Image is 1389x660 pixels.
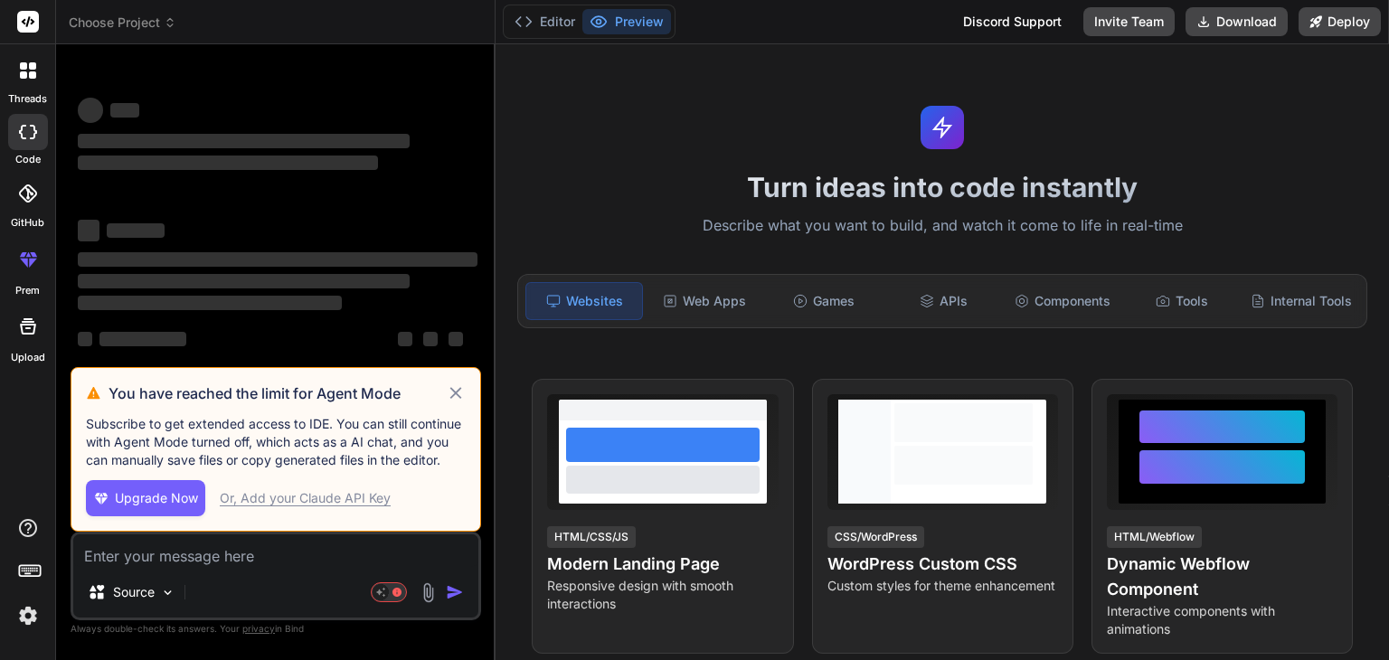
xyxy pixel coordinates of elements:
[423,332,438,346] span: ‌
[69,14,176,32] span: Choose Project
[525,282,643,320] div: Websites
[11,215,44,231] label: GitHub
[1243,282,1359,320] div: Internal Tools
[99,332,186,346] span: ‌
[766,282,882,320] div: Games
[547,577,778,613] p: Responsive design with smooth interactions
[15,283,40,298] label: prem
[1107,552,1337,602] h4: Dynamic Webflow Component
[13,600,43,631] img: settings
[885,282,1001,320] div: APIs
[1107,602,1337,638] p: Interactive components with animations
[827,526,924,548] div: CSS/WordPress
[418,582,439,603] img: attachment
[110,103,139,118] span: ‌
[827,577,1058,595] p: Custom styles for theme enhancement
[78,156,378,170] span: ‌
[952,7,1072,36] div: Discord Support
[1124,282,1240,320] div: Tools
[8,91,47,107] label: threads
[507,9,582,34] button: Editor
[506,214,1378,238] p: Describe what you want to build, and watch it come to life in real-time
[582,9,671,34] button: Preview
[1083,7,1175,36] button: Invite Team
[1186,7,1288,36] button: Download
[109,382,446,404] h3: You have reached the limit for Agent Mode
[71,620,481,637] p: Always double-check its answers. Your in Bind
[86,480,205,516] button: Upgrade Now
[1005,282,1120,320] div: Components
[11,350,45,365] label: Upload
[1107,526,1202,548] div: HTML/Webflow
[506,171,1378,203] h1: Turn ideas into code instantly
[547,526,636,548] div: HTML/CSS/JS
[827,552,1058,577] h4: WordPress Custom CSS
[78,98,103,123] span: ‌
[78,252,477,267] span: ‌
[1299,7,1381,36] button: Deploy
[15,152,41,167] label: code
[160,585,175,600] img: Pick Models
[446,583,464,601] img: icon
[115,489,198,507] span: Upgrade Now
[78,296,342,310] span: ‌
[78,274,410,288] span: ‌
[547,552,778,577] h4: Modern Landing Page
[242,623,275,634] span: privacy
[86,415,466,469] p: Subscribe to get extended access to IDE. You can still continue with Agent Mode turned off, which...
[113,583,155,601] p: Source
[78,134,410,148] span: ‌
[107,223,165,238] span: ‌
[78,220,99,241] span: ‌
[449,332,463,346] span: ‌
[647,282,762,320] div: Web Apps
[78,332,92,346] span: ‌
[398,332,412,346] span: ‌
[220,489,391,507] div: Or, Add your Claude API Key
